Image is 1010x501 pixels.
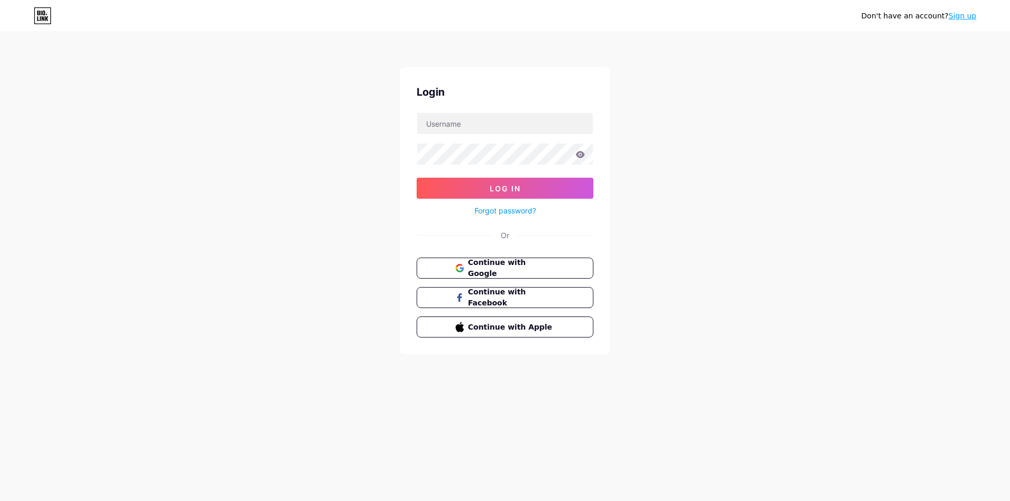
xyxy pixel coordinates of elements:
[468,257,555,279] span: Continue with Google
[490,184,521,193] span: Log In
[417,287,593,308] button: Continue with Facebook
[417,178,593,199] button: Log In
[417,316,593,338] button: Continue with Apple
[474,205,536,216] a: Forgot password?
[417,84,593,100] div: Login
[468,322,555,333] span: Continue with Apple
[417,258,593,279] button: Continue with Google
[948,12,976,20] a: Sign up
[501,230,509,241] div: Or
[861,11,976,22] div: Don't have an account?
[468,287,555,309] span: Continue with Facebook
[417,113,593,134] input: Username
